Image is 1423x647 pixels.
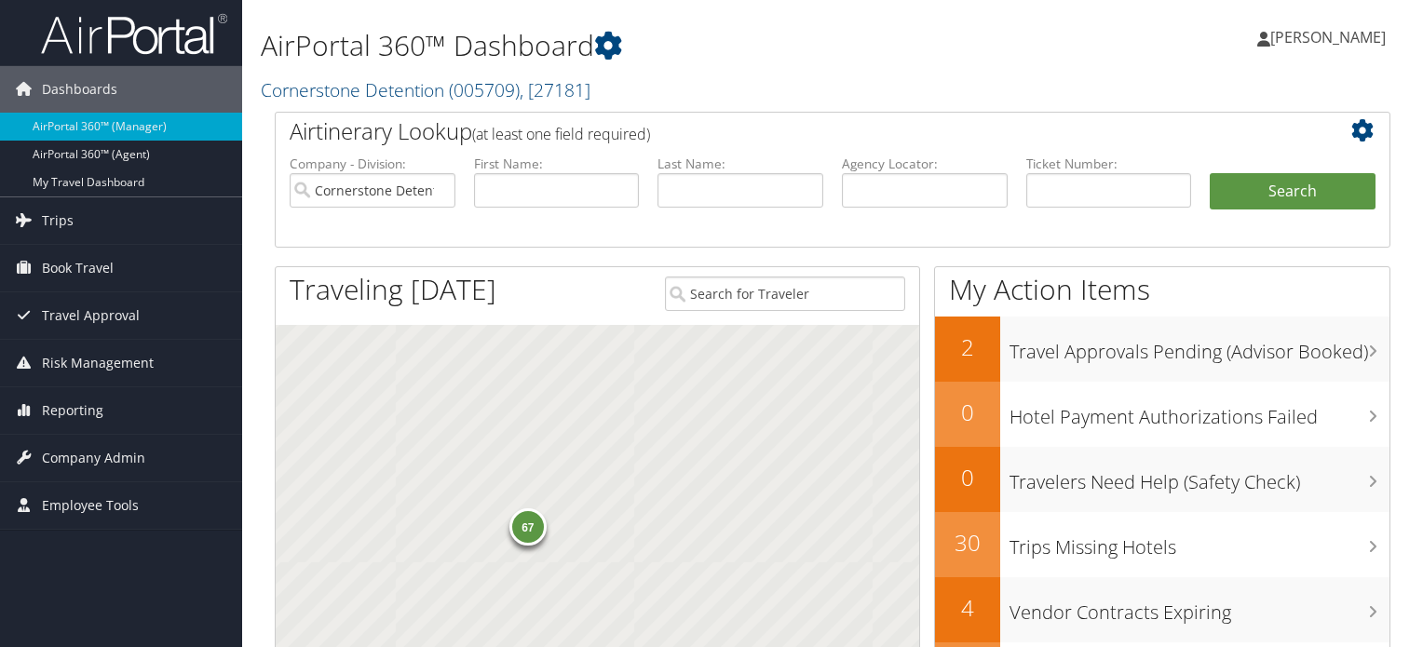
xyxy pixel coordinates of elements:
[472,124,650,144] span: (at least one field required)
[42,66,117,113] span: Dashboards
[290,270,496,309] h1: Traveling [DATE]
[1010,590,1389,626] h3: Vendor Contracts Expiring
[935,382,1389,447] a: 0Hotel Payment Authorizations Failed
[449,77,520,102] span: ( 005709 )
[42,197,74,244] span: Trips
[261,26,1023,65] h1: AirPortal 360™ Dashboard
[1010,460,1389,495] h3: Travelers Need Help (Safety Check)
[935,512,1389,577] a: 30Trips Missing Hotels
[42,292,140,339] span: Travel Approval
[935,317,1389,382] a: 2Travel Approvals Pending (Advisor Booked)
[42,387,103,434] span: Reporting
[935,331,1000,363] h2: 2
[290,155,455,173] label: Company - Division:
[290,115,1282,147] h2: Airtinerary Lookup
[42,435,145,481] span: Company Admin
[935,447,1389,512] a: 0Travelers Need Help (Safety Check)
[935,270,1389,309] h1: My Action Items
[1010,525,1389,560] h3: Trips Missing Hotels
[1257,9,1404,65] a: [PERSON_NAME]
[657,155,823,173] label: Last Name:
[1010,395,1389,430] h3: Hotel Payment Authorizations Failed
[1270,27,1386,47] span: [PERSON_NAME]
[665,276,905,311] input: Search for Traveler
[935,527,1000,559] h2: 30
[520,77,590,102] span: , [ 27181 ]
[1010,330,1389,365] h3: Travel Approvals Pending (Advisor Booked)
[261,77,590,102] a: Cornerstone Detention
[474,155,640,173] label: First Name:
[1210,173,1376,210] button: Search
[41,12,227,56] img: airportal-logo.png
[1026,155,1192,173] label: Ticket Number:
[935,592,1000,624] h2: 4
[42,482,139,529] span: Employee Tools
[935,397,1000,428] h2: 0
[935,462,1000,493] h2: 0
[935,577,1389,642] a: 4Vendor Contracts Expiring
[509,508,547,546] div: 67
[42,245,114,291] span: Book Travel
[42,340,154,386] span: Risk Management
[842,155,1008,173] label: Agency Locator:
